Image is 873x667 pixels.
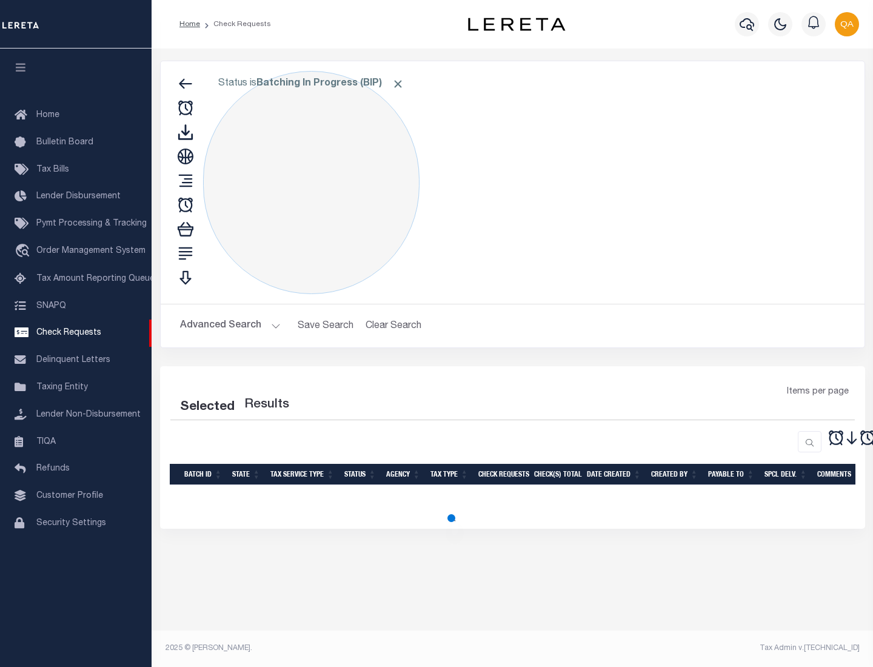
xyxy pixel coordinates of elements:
[36,437,56,446] span: TIQA
[760,464,812,485] th: Spcl Delv.
[529,464,582,485] th: Check(s) Total
[703,464,760,485] th: Payable To
[203,71,420,294] div: Click to Edit
[473,464,529,485] th: Check Requests
[156,643,513,654] div: 2025 © [PERSON_NAME].
[180,314,281,338] button: Advanced Search
[36,464,70,473] span: Refunds
[582,464,646,485] th: Date Created
[290,314,361,338] button: Save Search
[36,519,106,528] span: Security Settings
[36,275,155,283] span: Tax Amount Reporting Queue
[392,78,404,90] span: Click to Remove
[36,411,141,419] span: Lender Non-Disbursement
[36,220,147,228] span: Pymt Processing & Tracking
[256,79,404,89] b: Batching In Progress (BIP)
[179,21,200,28] a: Home
[36,192,121,201] span: Lender Disbursement
[646,464,703,485] th: Created By
[468,18,565,31] img: logo-dark.svg
[36,111,59,119] span: Home
[180,398,235,417] div: Selected
[521,643,860,654] div: Tax Admin v.[TECHNICAL_ID]
[36,383,88,392] span: Taxing Entity
[244,395,289,415] label: Results
[381,464,426,485] th: Agency
[36,301,66,310] span: SNAPQ
[36,356,110,364] span: Delinquent Letters
[227,464,266,485] th: State
[36,492,103,500] span: Customer Profile
[36,138,93,147] span: Bulletin Board
[15,244,34,260] i: travel_explore
[266,464,339,485] th: Tax Service Type
[787,386,849,399] span: Items per page
[812,464,867,485] th: Comments
[200,19,271,30] li: Check Requests
[36,329,101,337] span: Check Requests
[835,12,859,36] img: svg+xml;base64,PHN2ZyB4bWxucz0iaHR0cDovL3d3dy53My5vcmcvMjAwMC9zdmciIHBvaW50ZXItZXZlbnRzPSJub25lIi...
[36,166,69,174] span: Tax Bills
[36,247,145,255] span: Order Management System
[339,464,381,485] th: Status
[426,464,473,485] th: Tax Type
[361,314,427,338] button: Clear Search
[179,464,227,485] th: Batch Id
